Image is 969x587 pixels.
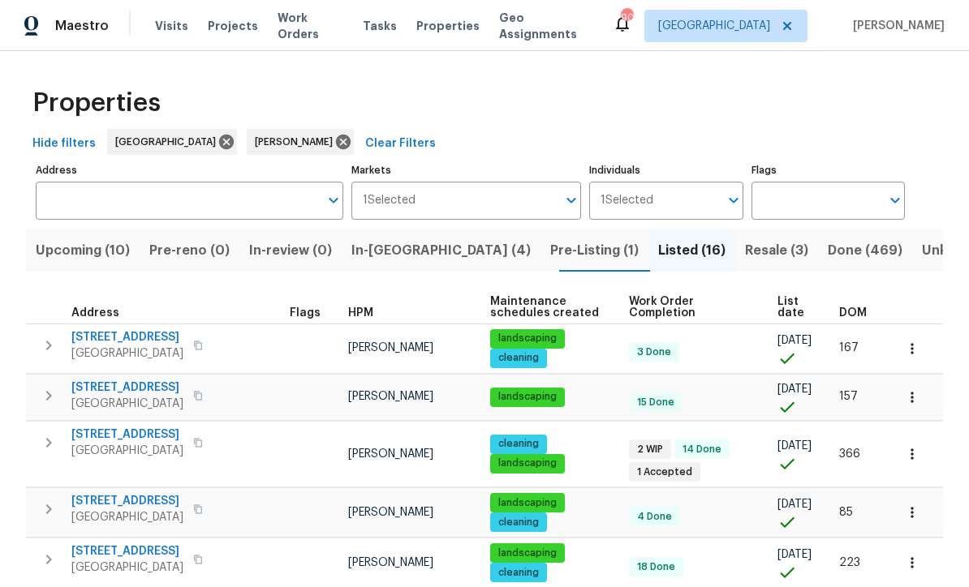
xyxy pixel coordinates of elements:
[351,239,531,262] span: In-[GEOGRAPHIC_DATA] (4)
[36,165,343,175] label: Address
[631,465,699,479] span: 1 Accepted
[601,194,653,208] span: 1 Selected
[348,507,433,518] span: [PERSON_NAME]
[631,345,678,359] span: 3 Done
[32,134,96,154] span: Hide filters
[348,307,373,319] span: HPM
[777,499,812,510] span: [DATE]
[416,18,480,34] span: Properties
[839,448,860,460] span: 366
[149,239,230,262] span: Pre-reno (0)
[492,496,563,510] span: landscaping
[359,129,442,159] button: Clear Filters
[658,239,726,262] span: Listed (16)
[589,165,743,175] label: Individuals
[249,239,332,262] span: In-review (0)
[499,10,593,42] span: Geo Assignments
[71,379,183,396] span: [STREET_ADDRESS]
[348,448,433,460] span: [PERSON_NAME]
[884,189,907,212] button: Open
[71,329,183,345] span: [STREET_ADDRESS]
[290,307,321,319] span: Flags
[71,345,183,362] span: [GEOGRAPHIC_DATA]
[631,443,670,456] span: 2 WIP
[839,342,859,353] span: 167
[322,189,345,212] button: Open
[839,391,858,402] span: 157
[621,10,632,26] div: 90
[348,391,433,402] span: [PERSON_NAME]
[363,194,416,208] span: 1 Selected
[745,239,808,262] span: Resale (3)
[492,566,545,580] span: cleaning
[839,307,867,319] span: DOM
[828,239,902,262] span: Done (469)
[115,134,222,150] span: [GEOGRAPHIC_DATA]
[560,189,583,212] button: Open
[492,351,545,365] span: cleaning
[658,18,770,34] span: [GEOGRAPHIC_DATA]
[631,560,682,574] span: 18 Done
[348,342,433,353] span: [PERSON_NAME]
[631,396,681,409] span: 15 Done
[492,456,563,470] span: landscaping
[208,18,258,34] span: Projects
[777,296,812,319] span: List date
[492,437,545,451] span: cleaning
[550,239,639,262] span: Pre-Listing (1)
[777,335,812,346] span: [DATE]
[247,129,354,155] div: [PERSON_NAME]
[71,396,183,412] span: [GEOGRAPHIC_DATA]
[722,189,745,212] button: Open
[351,165,582,175] label: Markets
[71,426,183,443] span: [STREET_ADDRESS]
[36,239,130,262] span: Upcoming (10)
[777,383,812,395] span: [DATE]
[278,10,343,42] span: Work Orders
[492,332,563,345] span: landscaping
[846,18,945,34] span: [PERSON_NAME]
[492,516,545,529] span: cleaning
[55,18,109,34] span: Maestro
[71,307,119,319] span: Address
[492,390,563,404] span: landscaping
[752,165,905,175] label: Flags
[348,557,433,568] span: [PERSON_NAME]
[255,134,339,150] span: [PERSON_NAME]
[71,493,183,509] span: [STREET_ADDRESS]
[631,510,678,524] span: 4 Done
[839,507,853,518] span: 85
[676,443,728,456] span: 14 Done
[32,95,161,111] span: Properties
[71,559,183,576] span: [GEOGRAPHIC_DATA]
[365,134,436,154] span: Clear Filters
[490,296,601,319] span: Maintenance schedules created
[839,557,860,568] span: 223
[363,20,397,32] span: Tasks
[71,443,183,459] span: [GEOGRAPHIC_DATA]
[492,546,563,560] span: landscaping
[777,549,812,560] span: [DATE]
[71,509,183,525] span: [GEOGRAPHIC_DATA]
[71,543,183,559] span: [STREET_ADDRESS]
[155,18,188,34] span: Visits
[777,440,812,452] span: [DATE]
[26,129,102,159] button: Hide filters
[107,129,237,155] div: [GEOGRAPHIC_DATA]
[629,296,750,319] span: Work Order Completion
